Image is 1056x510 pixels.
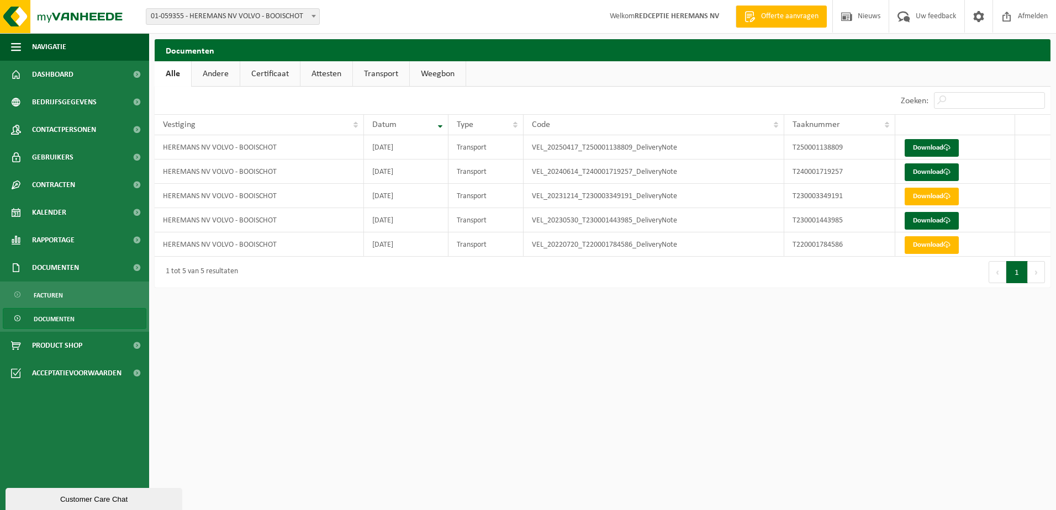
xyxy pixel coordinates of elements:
[372,120,397,129] span: Datum
[32,332,82,359] span: Product Shop
[784,135,895,160] td: T250001138809
[1006,261,1028,283] button: 1
[784,184,895,208] td: T230003349191
[32,88,97,116] span: Bedrijfsgegevens
[905,188,959,205] a: Download
[989,261,1006,283] button: Previous
[758,11,821,22] span: Offerte aanvragen
[3,308,146,329] a: Documenten
[905,236,959,254] a: Download
[155,39,1050,61] h2: Documenten
[300,61,352,87] a: Attesten
[163,120,196,129] span: Vestiging
[32,33,66,61] span: Navigatie
[784,232,895,257] td: T220001784586
[524,232,784,257] td: VEL_20220720_T220001784586_DeliveryNote
[32,116,96,144] span: Contactpersonen
[524,160,784,184] td: VEL_20240614_T240001719257_DeliveryNote
[736,6,827,28] a: Offerte aanvragen
[32,199,66,226] span: Kalender
[32,359,122,387] span: Acceptatievoorwaarden
[3,284,146,305] a: Facturen
[532,120,550,129] span: Code
[155,184,364,208] td: HEREMANS NV VOLVO - BOOISCHOT
[155,208,364,232] td: HEREMANS NV VOLVO - BOOISCHOT
[1028,261,1045,283] button: Next
[364,135,449,160] td: [DATE]
[364,184,449,208] td: [DATE]
[905,212,959,230] a: Download
[448,208,524,232] td: Transport
[32,226,75,254] span: Rapportage
[635,12,719,20] strong: REDCEPTIE HEREMANS NV
[448,135,524,160] td: Transport
[32,254,79,281] span: Documenten
[364,232,449,257] td: [DATE]
[32,171,75,199] span: Contracten
[448,232,524,257] td: Transport
[240,61,300,87] a: Certificaat
[448,160,524,184] td: Transport
[905,163,959,181] a: Download
[146,8,320,25] span: 01-059355 - HEREMANS NV VOLVO - BOOISCHOT
[793,120,840,129] span: Taaknummer
[364,208,449,232] td: [DATE]
[32,61,73,88] span: Dashboard
[448,184,524,208] td: Transport
[784,160,895,184] td: T240001719257
[146,9,319,24] span: 01-059355 - HEREMANS NV VOLVO - BOOISCHOT
[160,262,238,282] div: 1 tot 5 van 5 resultaten
[155,160,364,184] td: HEREMANS NV VOLVO - BOOISCHOT
[524,135,784,160] td: VEL_20250417_T250001138809_DeliveryNote
[6,486,184,510] iframe: chat widget
[192,61,240,87] a: Andere
[901,97,928,105] label: Zoeken:
[784,208,895,232] td: T230001443985
[155,135,364,160] td: HEREMANS NV VOLVO - BOOISCHOT
[32,144,73,171] span: Gebruikers
[524,208,784,232] td: VEL_20230530_T230001443985_DeliveryNote
[155,61,191,87] a: Alle
[410,61,466,87] a: Weegbon
[524,184,784,208] td: VEL_20231214_T230003349191_DeliveryNote
[34,309,75,330] span: Documenten
[905,139,959,157] a: Download
[364,160,449,184] td: [DATE]
[34,285,63,306] span: Facturen
[457,120,473,129] span: Type
[353,61,409,87] a: Transport
[155,232,364,257] td: HEREMANS NV VOLVO - BOOISCHOT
